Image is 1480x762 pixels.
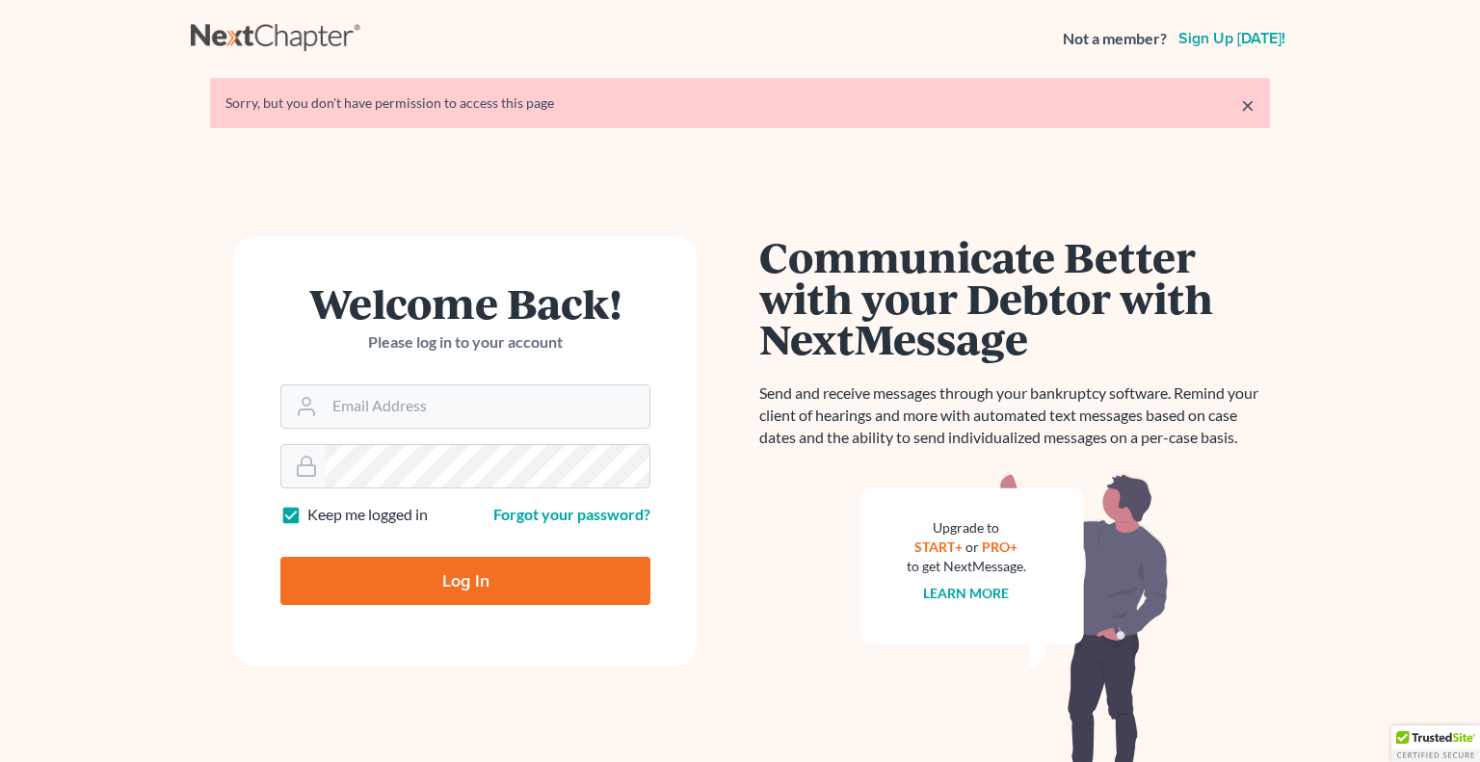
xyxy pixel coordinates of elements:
[924,585,1010,601] a: Learn more
[280,331,650,354] p: Please log in to your account
[1063,28,1167,50] strong: Not a member?
[966,539,980,555] span: or
[280,282,650,324] h1: Welcome Back!
[915,539,964,555] a: START+
[325,385,649,428] input: Email Address
[1391,725,1480,762] div: TrustedSite Certified
[1175,31,1289,46] a: Sign up [DATE]!
[493,505,650,523] a: Forgot your password?
[1241,93,1255,117] a: ×
[759,236,1270,359] h1: Communicate Better with your Debtor with NextMessage
[307,504,428,526] label: Keep me logged in
[759,382,1270,449] p: Send and receive messages through your bankruptcy software. Remind your client of hearings and mo...
[983,539,1018,555] a: PRO+
[280,557,650,605] input: Log In
[907,557,1026,576] div: to get NextMessage.
[225,93,1255,113] div: Sorry, but you don't have permission to access this page
[907,518,1026,538] div: Upgrade to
